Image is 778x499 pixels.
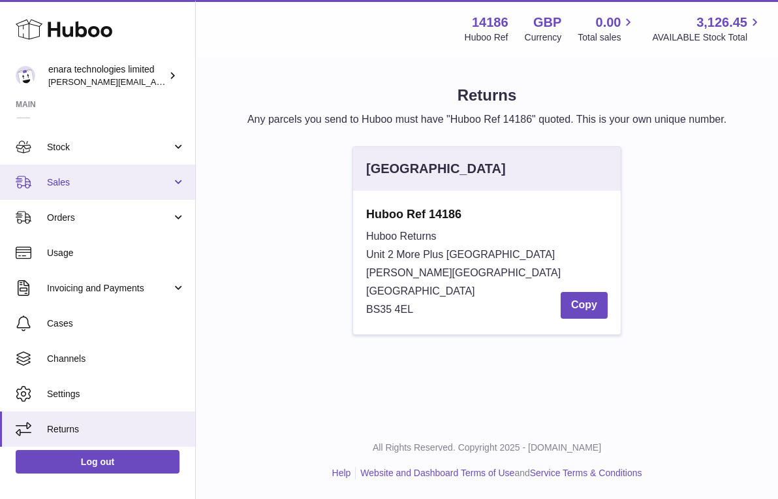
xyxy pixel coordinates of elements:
[696,14,747,31] span: 3,126.45
[366,206,608,222] strong: Huboo Ref 14186
[47,212,172,224] span: Orders
[561,292,608,319] button: Copy
[47,423,185,436] span: Returns
[366,267,561,278] span: [PERSON_NAME][GEOGRAPHIC_DATA]
[525,31,562,44] div: Currency
[356,467,642,479] li: and
[206,442,768,454] p: All Rights Reserved. Copyright 2025 - [DOMAIN_NAME]
[332,468,351,478] a: Help
[465,31,508,44] div: Huboo Ref
[47,317,185,330] span: Cases
[47,282,172,295] span: Invoicing and Payments
[16,450,179,474] a: Log out
[366,304,413,315] span: BS35 4EL
[47,176,172,189] span: Sales
[596,14,621,31] span: 0.00
[578,31,636,44] span: Total sales
[47,388,185,400] span: Settings
[360,468,514,478] a: Website and Dashboard Terms of Use
[366,249,555,260] span: Unit 2 More Plus [GEOGRAPHIC_DATA]
[211,85,762,106] h1: Returns
[47,247,185,259] span: Usage
[530,468,642,478] a: Service Terms & Conditions
[48,76,262,87] span: [PERSON_NAME][EMAIL_ADDRESS][DOMAIN_NAME]
[366,160,506,178] div: [GEOGRAPHIC_DATA]
[47,353,185,365] span: Channels
[472,14,508,31] strong: 14186
[47,141,172,153] span: Stock
[652,31,762,44] span: AVAILABLE Stock Total
[652,14,762,44] a: 3,126.45 AVAILABLE Stock Total
[16,66,35,86] img: Dee@enara.co
[366,285,475,297] span: [GEOGRAPHIC_DATA]
[211,112,762,127] p: Any parcels you send to Huboo must have "Huboo Ref 14186" quoted. This is your own unique number.
[578,14,636,44] a: 0.00 Total sales
[366,231,437,242] span: Huboo Returns
[48,63,166,88] div: enara technologies limited
[533,14,561,31] strong: GBP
